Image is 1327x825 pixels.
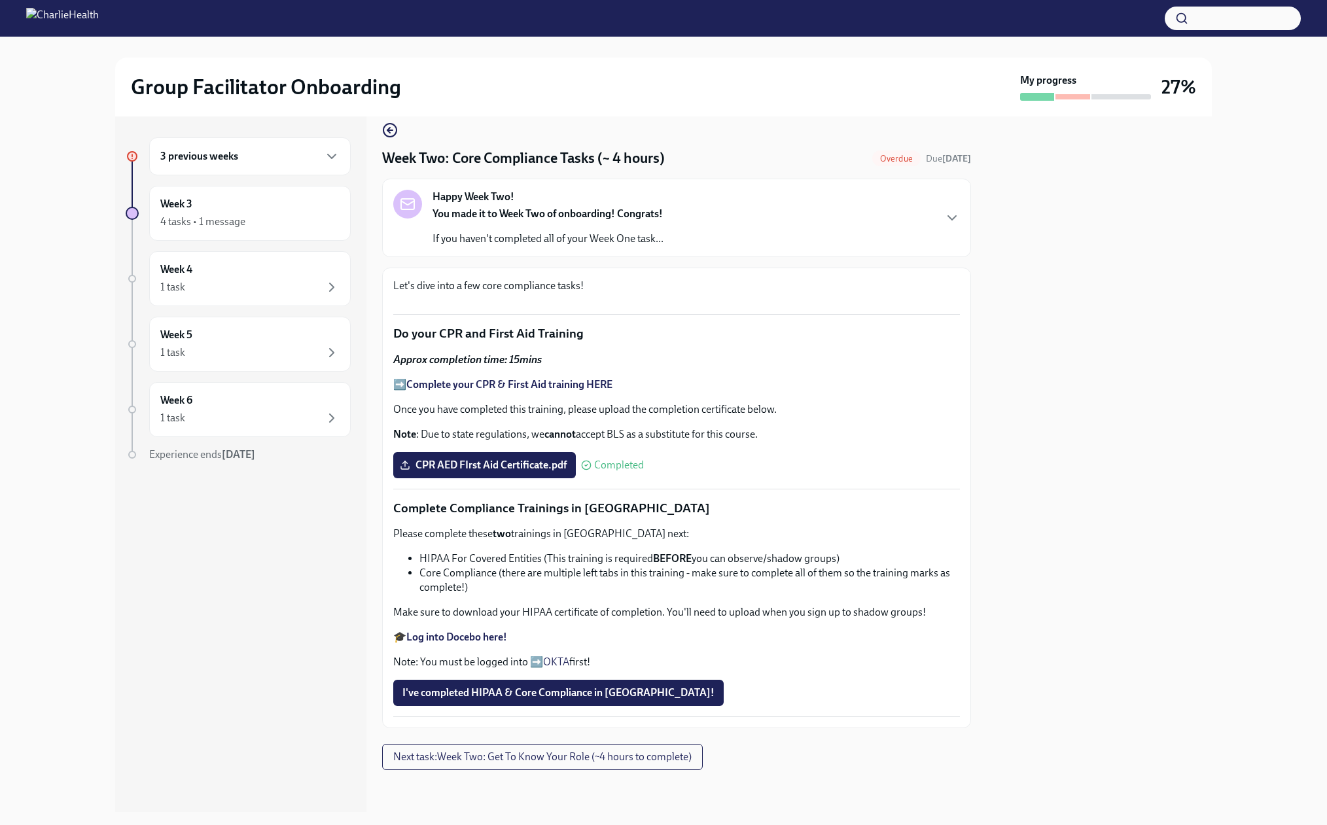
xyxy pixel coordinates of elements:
a: Week 51 task [126,317,351,372]
h6: Week 3 [160,197,192,211]
p: Note: You must be logged into ➡️ first! [393,655,960,669]
a: Week 61 task [126,382,351,437]
h3: 27% [1161,75,1196,99]
strong: Note [393,428,416,440]
div: 1 task [160,280,185,294]
button: Next task:Week Two: Get To Know Your Role (~4 hours to complete) [382,744,703,770]
h2: Group Facilitator Onboarding [131,74,401,100]
a: Log into Docebo here! [406,631,507,643]
button: I've completed HIPAA & Core Compliance in [GEOGRAPHIC_DATA]! [393,680,724,706]
strong: My progress [1020,73,1076,88]
a: Complete your CPR & First Aid training HERE [406,378,612,391]
strong: BEFORE [653,552,692,565]
span: Experience ends [149,448,255,461]
a: OKTA [543,656,569,668]
h6: 3 previous weeks [160,149,238,164]
span: Due [926,153,971,164]
strong: two [493,527,511,540]
p: Please complete these trainings in [GEOGRAPHIC_DATA] next: [393,527,960,541]
strong: You made it to Week Two of onboarding! Congrats! [433,207,663,220]
p: Let's dive into a few core compliance tasks! [393,279,960,293]
div: 4 tasks • 1 message [160,215,245,229]
strong: [DATE] [942,153,971,164]
p: Do your CPR and First Aid Training [393,325,960,342]
a: Week 41 task [126,251,351,306]
a: Week 34 tasks • 1 message [126,186,351,241]
strong: cannot [544,428,576,440]
li: Core Compliance (there are multiple left tabs in this training - make sure to complete all of the... [419,566,960,595]
h6: Week 5 [160,328,192,342]
strong: [DATE] [222,448,255,461]
p: ➡️ [393,377,960,392]
p: 🎓 [393,630,960,644]
p: : Due to state regulations, we accept BLS as a substitute for this course. [393,427,960,442]
img: CharlieHealth [26,8,99,29]
strong: Happy Week Two! [433,190,514,204]
h6: Week 4 [160,262,192,277]
span: Overdue [872,154,921,164]
span: Next task : Week Two: Get To Know Your Role (~4 hours to complete) [393,750,692,764]
strong: Approx completion time: 15mins [393,353,542,366]
label: CPR AED FIrst Aid Certificate.pdf [393,452,576,478]
span: September 29th, 2025 08:00 [926,152,971,165]
p: Make sure to download your HIPAA certificate of completion. You'll need to upload when you sign u... [393,605,960,620]
div: 3 previous weeks [149,137,351,175]
div: 1 task [160,411,185,425]
span: Completed [594,460,644,470]
h6: Week 6 [160,393,192,408]
span: CPR AED FIrst Aid Certificate.pdf [402,459,567,472]
li: HIPAA For Covered Entities (This training is required you can observe/shadow groups) [419,552,960,566]
p: If you haven't completed all of your Week One task... [433,232,663,246]
div: 1 task [160,345,185,360]
h4: Week Two: Core Compliance Tasks (~ 4 hours) [382,149,665,168]
span: I've completed HIPAA & Core Compliance in [GEOGRAPHIC_DATA]! [402,686,715,699]
p: Once you have completed this training, please upload the completion certificate below. [393,402,960,417]
p: Complete Compliance Trainings in [GEOGRAPHIC_DATA] [393,500,960,517]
